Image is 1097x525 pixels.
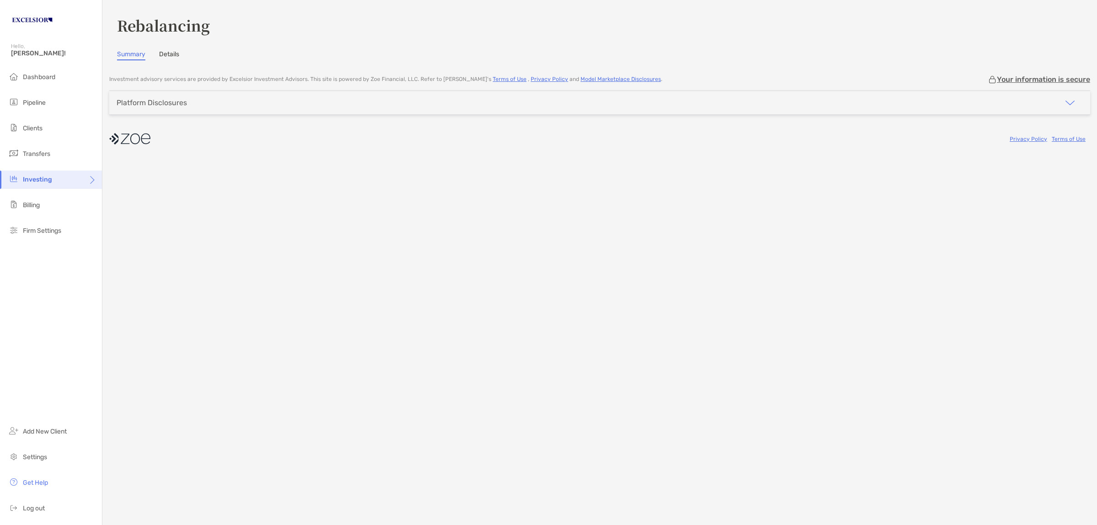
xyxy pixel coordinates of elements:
[493,76,527,82] a: Terms of Use
[23,227,61,235] span: Firm Settings
[117,98,187,107] div: Platform Disclosures
[8,477,19,487] img: get-help icon
[117,15,1082,36] h3: Rebalancing
[117,50,145,60] a: Summary
[23,504,45,512] span: Log out
[23,73,55,81] span: Dashboard
[11,4,53,37] img: Zoe Logo
[23,428,67,435] span: Add New Client
[23,150,50,158] span: Transfers
[8,173,19,184] img: investing icon
[531,76,568,82] a: Privacy Policy
[23,201,40,209] span: Billing
[8,96,19,107] img: pipeline icon
[23,124,43,132] span: Clients
[8,122,19,133] img: clients icon
[159,50,179,60] a: Details
[1052,136,1086,142] a: Terms of Use
[23,176,52,183] span: Investing
[109,76,662,83] p: Investment advisory services are provided by Excelsior Investment Advisors . This site is powered...
[580,76,661,82] a: Model Marketplace Disclosures
[8,225,19,236] img: firm-settings icon
[8,148,19,159] img: transfers icon
[8,71,19,82] img: dashboard icon
[8,425,19,436] img: add_new_client icon
[23,99,46,107] span: Pipeline
[1065,97,1076,108] img: icon arrow
[997,75,1090,84] p: Your information is secure
[109,129,150,149] img: company logo
[23,453,47,461] span: Settings
[8,451,19,462] img: settings icon
[11,49,96,57] span: [PERSON_NAME]!
[8,199,19,210] img: billing icon
[1010,136,1047,142] a: Privacy Policy
[23,479,48,487] span: Get Help
[8,502,19,513] img: logout icon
